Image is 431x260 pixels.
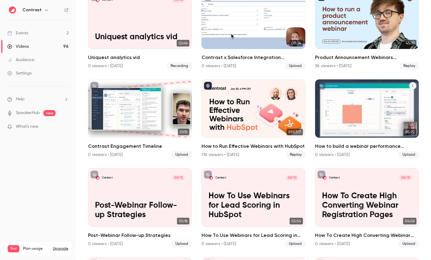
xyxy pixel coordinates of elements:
[16,123,39,130] span: What's new
[95,33,185,42] p: Uniquest analytics vid
[315,232,419,239] h2: How To Create High Converting Webinar Registration Pages
[202,63,236,69] div: 0 viewers • [DATE]
[90,171,98,179] button: unpublished
[315,152,350,158] div: 0 viewers • [DATE]
[102,176,113,180] p: Contrast
[329,176,340,180] p: Contrast
[178,129,189,135] span: 01:15
[315,241,350,247] div: 0 viewers • [DATE]
[399,175,412,180] span: [DATE]
[7,57,34,63] div: Audience
[317,171,325,179] button: unpublished
[177,40,189,47] span: 02:46
[202,79,305,158] a: 01:03:17How to Run Effective Webinars with HubSpot176 viewers • [DATE]Replay
[315,79,419,158] a: 05:25How to build a webinar performance dashboard in HubSpot0 viewers • [DATE]Upload
[172,175,185,180] span: [DATE]
[88,63,123,69] div: 0 viewers • [DATE]
[285,240,305,248] span: Upload
[315,79,419,158] li: How to build a webinar performance dashboard in HubSpot
[403,218,416,224] span: 04:06
[90,82,98,90] button: unpublished
[315,168,419,247] li: How To Create High Converting Webinar Registration Pages
[8,5,17,15] img: Contrast
[202,143,305,150] h2: How to Run Effective Webinars with HubSpot
[315,143,419,150] h2: How to build a webinar performance dashboard in HubSpot
[322,192,412,220] p: How To Create High Converting Webinar Registration Pages
[7,70,32,76] div: Settings
[88,232,192,239] h2: Post-Webinar Follow-up Strategies
[88,79,192,158] li: Contrast Engagement Timeline
[290,218,303,224] span: 05:54
[23,246,49,251] span: Plan usage
[403,129,416,135] span: 05:25
[88,168,192,247] a: Post-Webinar Follow-up StrategiesContrast[DATE]Post-Webinar Follow-up Strategies05:18Post-Webinar...
[215,176,226,180] p: Contrast
[7,30,28,36] div: Events
[286,175,298,180] span: [DATE]
[88,152,123,158] div: 0 viewers • [DATE]
[167,62,192,70] span: Recording
[202,168,305,247] li: How To Use Webinars for Lead Scoring in HubSpot
[202,54,305,61] h2: Contrast x Salesforce Integration Announcement
[315,168,419,247] a: How To Create High Converting Webinar Registration PagesContrast[DATE]How To Create High Converti...
[16,96,25,102] span: Help
[315,63,351,69] div: 96 viewers • [DATE]
[16,110,40,116] a: SpeakerHub
[88,168,192,247] li: Post-Webinar Follow-up Strategies
[22,7,42,13] h6: Contrast
[43,110,56,116] span: new
[7,43,29,50] div: Videos
[202,232,305,239] h2: How To Use Webinars for Lead Scoring in HubSpot
[7,96,69,102] li: help-dropdown-opener
[88,241,123,247] div: 0 viewers • [DATE]
[202,79,305,158] li: How to Run Effective Webinars with HubSpot
[202,241,236,247] div: 0 viewers • [DATE]
[286,151,305,158] span: Replay
[202,152,239,158] div: 176 viewers • [DATE]
[172,151,192,158] span: Upload
[95,201,185,220] p: Post-Webinar Follow-up Strategies
[88,54,192,61] h2: Uniquest analytics vid
[290,40,303,47] span: 00:24
[285,62,305,70] span: Upload
[53,246,68,251] button: Upgrade
[204,171,212,179] button: unpublished
[204,82,212,90] button: published
[8,245,19,252] span: Trial
[172,240,192,248] span: Upload
[404,40,416,47] span: 45:39
[287,129,303,135] span: 01:03:17
[399,151,419,158] span: Upload
[399,240,419,248] span: Upload
[88,79,192,158] a: 01:15Contrast Engagement Timeline0 viewers • [DATE]Upload
[317,82,325,90] button: unpublished
[209,192,298,220] p: How To Use Webinars for Lead Scoring in HubSpot
[400,62,419,70] span: Replay
[177,218,189,224] span: 05:18
[315,54,419,61] h2: Product Announcement Webinars Reinvented
[202,168,305,247] a: How To Use Webinars for Lead Scoring in HubSpotContrast[DATE]How To Use Webinars for Lead Scoring...
[88,143,192,150] h2: Contrast Engagement Timeline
